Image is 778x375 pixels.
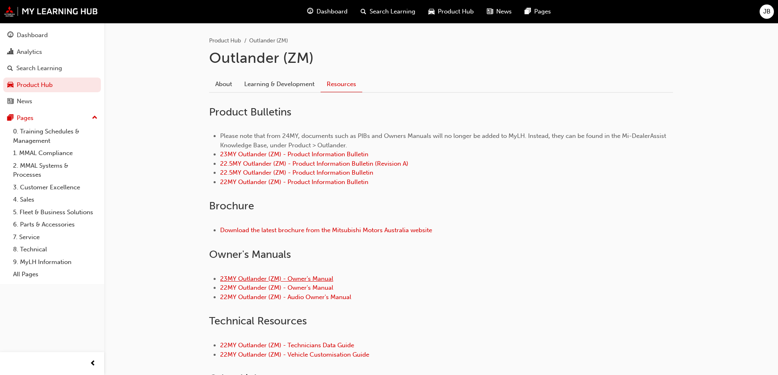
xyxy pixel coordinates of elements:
[7,98,13,105] span: news-icon
[4,6,98,17] img: mmal
[10,243,101,256] a: 8. Technical
[317,7,348,16] span: Dashboard
[10,231,101,244] a: 7. Service
[220,151,368,158] a: 23MY Outlander (ZM) - Product Information Bulletin
[487,7,493,17] span: news-icon
[209,200,673,213] h2: Brochure
[763,7,771,16] span: JB
[370,7,415,16] span: Search Learning
[10,268,101,281] a: All Pages
[220,275,333,282] a: 23MY Outlander (ZM) - Owner's Manual
[17,113,33,123] div: Pages
[480,3,518,20] a: news-iconNews
[10,160,101,181] a: 2. MMAL Systems & Processes
[10,218,101,231] a: 6. Parts & Accessories
[17,97,32,106] div: News
[307,7,313,17] span: guage-icon
[3,28,101,43] a: Dashboard
[17,47,42,57] div: Analytics
[525,7,531,17] span: pages-icon
[220,169,373,176] a: 22.5MY Outlander (ZM) - Product Information Bulletin
[209,49,673,67] h1: Outlander (ZM)
[209,106,673,119] h2: Product Bulletins
[3,61,101,76] a: Search Learning
[209,248,673,261] h2: Owner ' s Manuals
[220,178,368,186] a: 22MY Outlander (ZM) - Product Information Bulletin
[7,115,13,122] span: pages-icon
[321,76,362,92] a: Resources
[301,3,354,20] a: guage-iconDashboard
[7,32,13,39] span: guage-icon
[3,78,101,93] a: Product Hub
[3,26,101,111] button: DashboardAnalyticsSearch LearningProduct HubNews
[220,160,408,167] a: 22.5MY Outlander (ZM) - Product Information Bulletin (Revision A)
[238,76,321,92] a: Learning & Development
[10,256,101,268] a: 9. MyLH Information
[209,76,238,92] a: About
[10,206,101,219] a: 5. Fleet & Business Solutions
[354,3,422,20] a: search-iconSearch Learning
[3,111,101,126] button: Pages
[10,181,101,194] a: 3. Customer Excellence
[220,132,666,149] span: Please note that from 24MY, documents such as PIBs and Owners Manuals will no longer be added to ...
[496,7,512,16] span: News
[3,94,101,109] a: News
[209,37,241,44] a: Product Hub
[209,315,673,328] h2: Technical Resources
[16,64,62,73] div: Search Learning
[361,7,366,17] span: search-icon
[10,125,101,147] a: 0. Training Schedules & Management
[220,293,351,301] a: 22MY Outlander (ZM) - Audio Owner's Manual
[428,7,435,17] span: car-icon
[3,44,101,60] a: Analytics
[7,82,13,89] span: car-icon
[220,284,333,291] a: 22MY Outlander (ZM) - Owner's Manual
[220,342,354,349] a: 22MY Outlander (ZM) - Technicians Data Guide
[220,351,369,358] a: 22MY Outlander (ZM) - Vehicle Customisation Guide
[90,359,96,369] span: prev-icon
[10,147,101,160] a: 1. MMAL Compliance
[10,193,101,206] a: 4. Sales
[534,7,551,16] span: Pages
[17,31,48,40] div: Dashboard
[518,3,557,20] a: pages-iconPages
[438,7,474,16] span: Product Hub
[7,49,13,56] span: chart-icon
[422,3,480,20] a: car-iconProduct Hub
[760,4,774,19] button: JB
[249,36,288,46] li: Outlander (ZM)
[92,113,98,123] span: up-icon
[7,65,13,72] span: search-icon
[220,226,432,234] a: Download the latest brochure from the Mitsubishi Motors Australia website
